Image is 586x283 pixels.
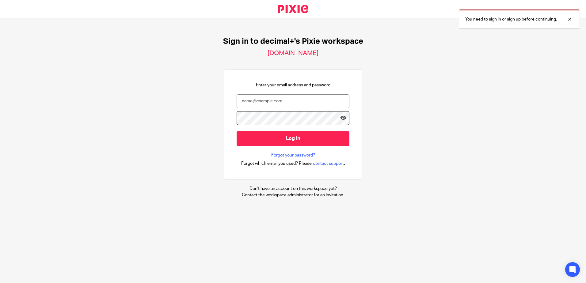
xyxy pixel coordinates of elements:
span: Forgot which email you used? Please [241,160,312,167]
h2: [DOMAIN_NAME] [268,49,318,57]
input: Log in [237,131,349,146]
div: . [241,160,345,167]
p: You need to sign in or sign up before continuing. [465,16,557,22]
p: Enter your email address and password [256,82,330,88]
h1: Sign in to decimal+'s Pixie workspace [223,37,363,46]
p: Don't have an account on this workspace yet? [242,186,344,192]
a: Forgot your password? [271,152,315,158]
p: Contact the workspace administrator for an invitation. [242,192,344,198]
input: name@example.com [237,94,349,108]
span: contact support [313,160,344,167]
